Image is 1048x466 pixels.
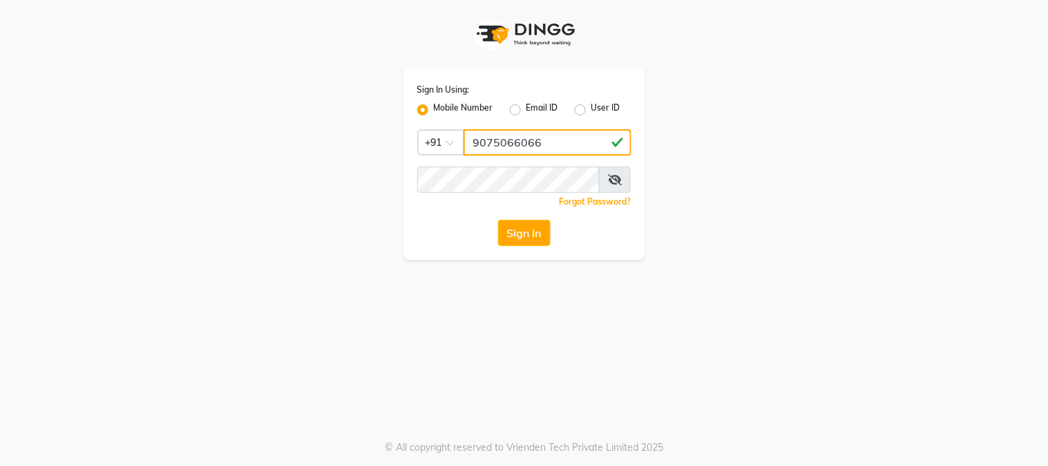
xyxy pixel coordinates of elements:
[417,84,470,96] label: Sign In Using:
[560,196,631,207] a: Forgot Password?
[417,167,600,193] input: Username
[498,220,551,246] button: Sign In
[526,102,558,118] label: Email ID
[434,102,493,118] label: Mobile Number
[469,14,580,55] img: logo1.svg
[591,102,620,118] label: User ID
[464,129,631,156] input: Username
